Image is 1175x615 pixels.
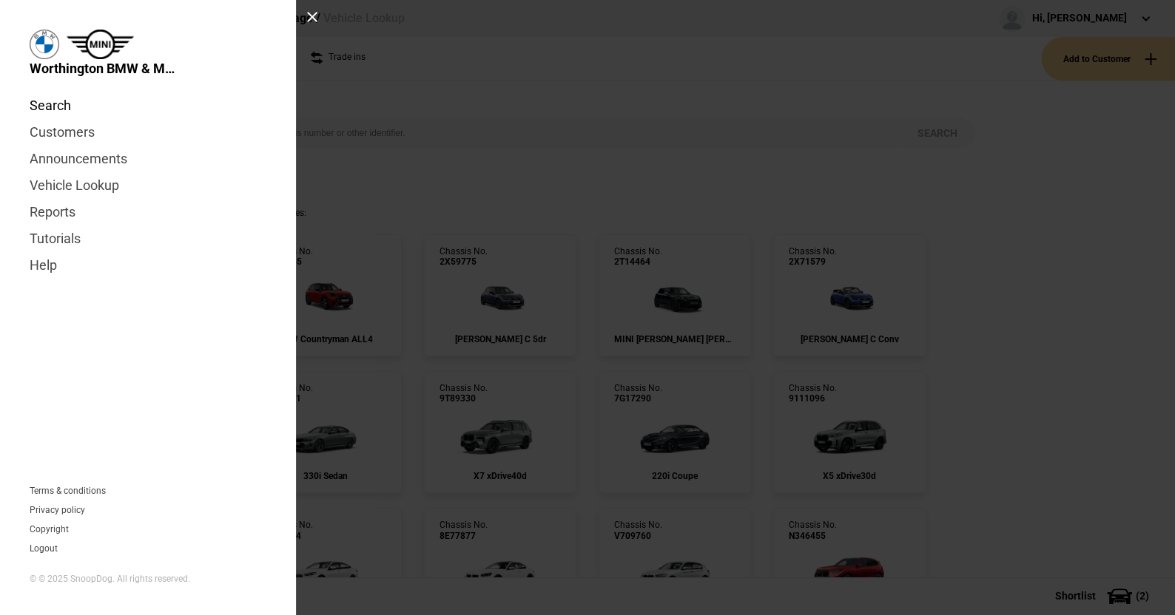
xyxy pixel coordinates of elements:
a: Copyright [30,525,69,534]
div: © © 2025 SnoopDog. All rights reserved. [30,573,266,585]
a: Tutorials [30,225,266,252]
img: mini.png [67,30,134,59]
a: Terms & conditions [30,486,106,495]
a: Customers [30,119,266,146]
span: Worthington BMW & MINI Garage [30,59,178,78]
a: Help [30,252,266,279]
a: Reports [30,199,266,225]
a: Privacy policy [30,506,85,514]
a: Announcements [30,146,266,172]
a: Search [30,92,266,119]
a: Vehicle Lookup [30,172,266,199]
img: bmw.png [30,30,59,59]
button: Logout [30,544,58,553]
